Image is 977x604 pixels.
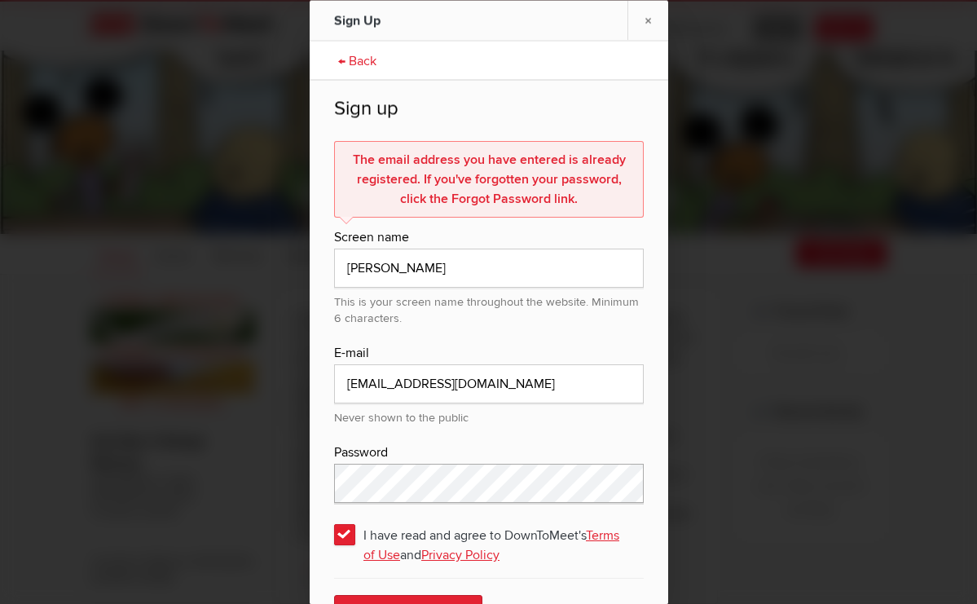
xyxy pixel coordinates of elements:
div: This is your screen name throughout the website. Minimum 6 characters. [334,287,644,326]
a: ← Back [330,38,385,79]
div: Never shown to the public [334,403,644,425]
span: I have read and agree to DownToMeet's and [334,518,644,548]
div: Password [334,442,644,463]
div: Screen name [334,227,644,248]
a: Terms of Use [363,527,619,562]
a: Privacy Policy [421,546,500,562]
h2: Sign up [334,96,644,130]
div: The email address you have entered is already registered. If you've forgotten your password, clic... [334,140,644,217]
div: E-mail [334,342,644,364]
input: e.g. John Smith or John S. [334,248,644,287]
input: email@address.com [334,364,644,403]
